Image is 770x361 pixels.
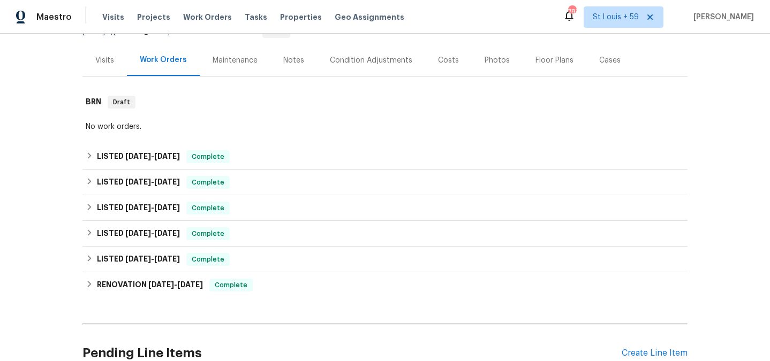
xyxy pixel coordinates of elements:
[125,152,180,160] span: -
[102,12,124,22] span: Visits
[82,28,105,35] span: [DATE]
[125,255,151,263] span: [DATE]
[137,12,170,22] span: Projects
[187,177,229,188] span: Complete
[86,121,684,132] div: No work orders.
[148,281,203,288] span: -
[154,152,180,160] span: [DATE]
[593,12,639,22] span: St Louis + 59
[485,55,510,66] div: Photos
[177,281,203,288] span: [DATE]
[125,229,151,237] span: [DATE]
[82,195,688,221] div: LISTED [DATE]-[DATE]Complete
[438,55,459,66] div: Costs
[148,281,174,288] span: [DATE]
[125,229,180,237] span: -
[330,55,412,66] div: Condition Adjustments
[125,255,180,263] span: -
[154,229,180,237] span: [DATE]
[240,28,290,35] span: BRN
[109,97,134,107] span: Draft
[97,227,180,240] h6: LISTED
[125,178,151,186] span: [DATE]
[213,55,258,66] div: Maintenance
[568,6,576,17] div: 783
[125,178,180,186] span: -
[210,280,252,290] span: Complete
[82,170,688,195] div: LISTED [DATE]-[DATE]Complete
[82,144,688,170] div: LISTED [DATE]-[DATE]Complete
[82,272,688,298] div: RENOVATION [DATE]-[DATE]Complete
[187,254,229,265] span: Complete
[187,151,229,162] span: Complete
[140,55,187,65] div: Work Orders
[36,12,72,22] span: Maestro
[154,255,180,263] span: [DATE]
[97,176,180,189] h6: LISTED
[125,204,180,211] span: -
[280,12,322,22] span: Properties
[82,247,688,272] div: LISTED [DATE]-[DATE]Complete
[283,55,304,66] div: Notes
[535,55,573,66] div: Floor Plans
[97,279,203,291] h6: RENOVATION
[245,13,267,21] span: Tasks
[86,96,101,109] h6: BRN
[97,150,180,163] h6: LISTED
[187,228,229,239] span: Complete
[97,253,180,266] h6: LISTED
[154,178,180,186] span: [DATE]
[689,12,754,22] span: [PERSON_NAME]
[622,348,688,358] div: Create Line Item
[82,221,688,247] div: LISTED [DATE]-[DATE]Complete
[125,152,151,160] span: [DATE]
[187,203,229,213] span: Complete
[97,202,180,214] h6: LISTED
[125,204,151,211] span: [DATE]
[82,85,688,119] div: BRN Draft
[183,12,232,22] span: Work Orders
[95,55,114,66] div: Visits
[154,204,180,211] span: [DATE]
[335,12,404,22] span: Geo Assignments
[599,55,621,66] div: Cases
